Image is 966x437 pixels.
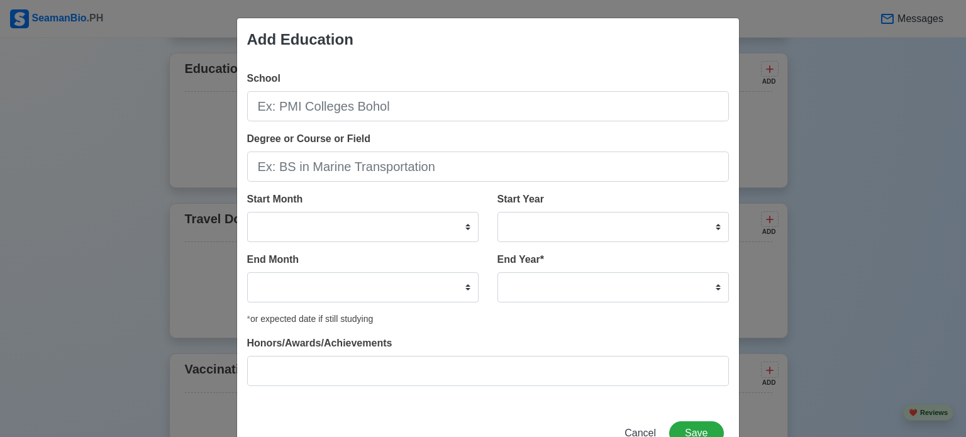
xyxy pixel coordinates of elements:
span: Honors/Awards/Achievements [247,338,392,348]
label: Start Month [247,192,303,207]
span: Degree or Course or Field [247,133,371,144]
span: School [247,73,280,84]
label: End Month [247,252,299,267]
div: Add Education [247,28,353,51]
input: Ex: BS in Marine Transportation [247,152,729,182]
input: Ex: PMI Colleges Bohol [247,91,729,121]
label: Start Year [497,192,544,207]
div: or expected date if still studying [247,313,729,326]
label: End Year [497,252,544,267]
